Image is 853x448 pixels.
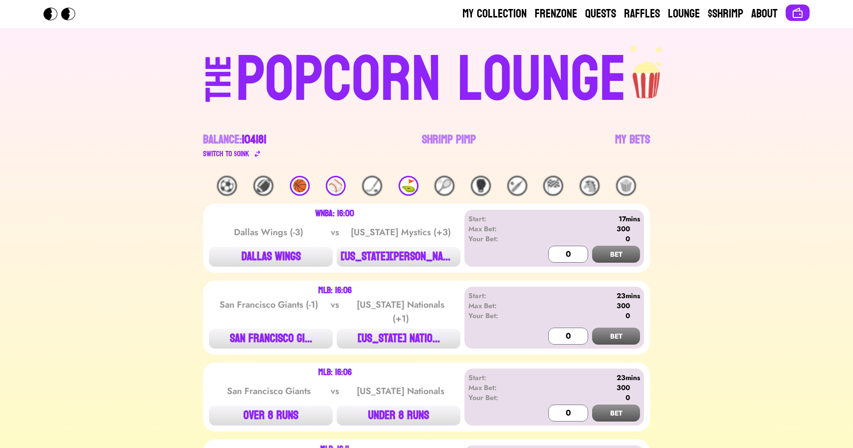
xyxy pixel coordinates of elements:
button: OVER 8 RUNS [209,406,333,426]
div: Max Bet: [468,383,526,393]
div: ⚾️ [326,176,346,196]
button: [US_STATE] NATIO... [337,329,460,349]
a: THEPOPCORN LOUNGEpopcorn [119,44,734,112]
button: SAN FRANCISCO GI... [209,329,333,349]
div: 300 [617,383,630,393]
div: WNBA: 16:00 [315,210,354,218]
a: Lounge [668,6,700,22]
div: 🏒 [362,176,382,196]
div: Balance: [203,132,266,148]
div: 0 [626,311,630,321]
div: MLB: 16:06 [318,287,352,295]
a: My Bets [615,132,650,160]
div: 0 [626,393,630,403]
div: 🐴 [580,176,600,196]
img: popcorn [627,44,667,100]
button: BET [592,405,640,422]
div: MLB: 16:06 [318,369,352,377]
a: Shrimp Pimp [422,132,476,160]
div: [US_STATE] Nationals [350,384,451,398]
a: Raffles [624,6,660,22]
div: Your Bet: [468,393,526,403]
div: Your Bet: [468,311,526,321]
div: 300 [617,224,630,234]
div: Your Bet: [468,234,526,244]
div: ⚽️ [217,176,237,196]
a: $Shrimp [708,6,743,22]
div: [US_STATE] Mystics (+3) [350,225,451,239]
img: 🍤 [632,225,640,233]
div: 23mins [526,373,640,383]
div: Start: [468,373,526,383]
div: 300 [617,301,630,311]
div: 23mins [526,291,640,301]
div: Dallas Wings (-3) [218,225,319,239]
img: 🍤 [632,302,640,310]
div: 🏀 [290,176,310,196]
div: 🏏 [507,176,527,196]
a: My Collection [462,6,527,22]
div: 🎾 [434,176,454,196]
img: 🍤 [632,235,640,243]
div: San Francisco Giants [218,384,319,398]
div: [US_STATE] Nationals (+1) [350,298,451,326]
span: 104181 [242,129,266,150]
img: Connect wallet [792,7,804,19]
img: Popcorn [43,7,83,20]
div: vs [329,298,341,326]
div: 17mins [526,214,640,224]
div: San Francisco Giants (-1) [218,298,319,326]
div: Max Bet: [468,224,526,234]
div: Max Bet: [468,301,526,311]
div: vs [329,384,341,398]
div: vs [329,225,341,239]
div: 0 [626,234,630,244]
button: BET [592,246,640,263]
img: 🍤 [632,312,640,320]
button: [US_STATE][PERSON_NAME]... [337,247,460,267]
div: Start: [468,291,526,301]
div: Switch to $ OINK [203,148,249,160]
div: POPCORN LOUNGE [236,48,627,112]
div: ⛳️ [399,176,419,196]
div: 🏁 [543,176,563,196]
div: 🏈 [253,176,273,196]
img: 🍤 [632,394,640,402]
div: THE [201,55,237,122]
div: 🥊 [471,176,491,196]
a: About [751,6,778,22]
div: Start: [468,214,526,224]
img: 🍤 [270,134,282,146]
div: 🍿 [616,176,636,196]
button: BET [592,328,640,345]
img: 🍤 [632,384,640,392]
a: Frenzone [535,6,577,22]
a: Quests [585,6,616,22]
button: DALLAS WINGS [209,247,333,267]
button: UNDER 8 RUNS [337,406,460,426]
